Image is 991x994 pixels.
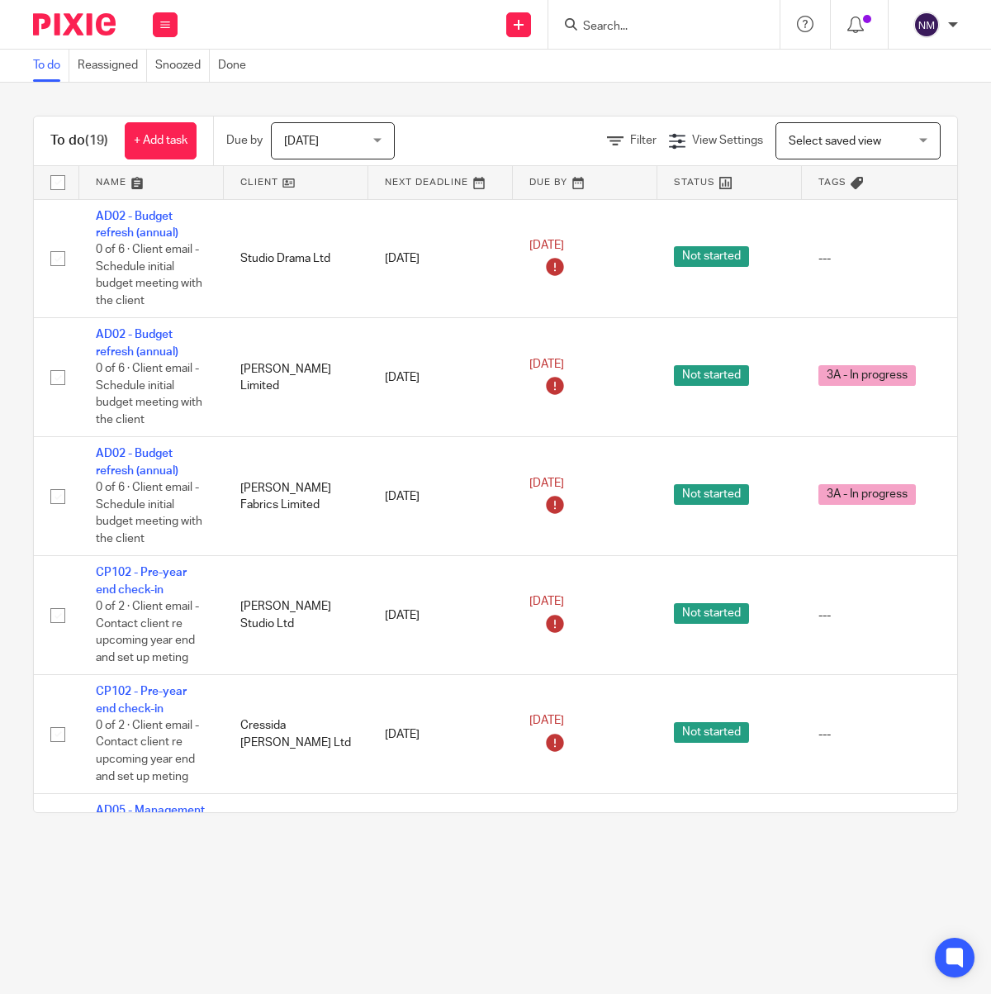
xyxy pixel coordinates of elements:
[674,722,749,743] span: Not started
[674,484,749,505] span: Not started
[581,20,730,35] input: Search
[96,720,199,782] span: 0 of 2 · Client email - Contact client re upcoming year end and set up meting
[96,244,202,307] span: 0 of 6 · Client email - Schedule initial budget meeting with the client
[96,448,178,476] a: AD02 - Budget refresh (annual)
[368,437,513,556] td: [DATE]
[224,794,368,896] td: Osbourne Home Ltd
[529,716,564,727] span: [DATE]
[674,246,749,267] span: Not started
[125,122,197,159] a: + Add task
[224,318,368,437] td: [PERSON_NAME] Limited
[818,607,960,624] div: ---
[284,136,319,147] span: [DATE]
[224,199,368,318] td: Studio Drama Ltd
[818,726,960,743] div: ---
[224,437,368,556] td: [PERSON_NAME] Fabrics Limited
[529,359,564,370] span: [DATE]
[368,675,513,794] td: [DATE]
[224,556,368,675] td: [PERSON_NAME] Studio Ltd
[818,178,846,187] span: Tags
[155,50,210,82] a: Snoozed
[96,329,178,357] a: AD02 - Budget refresh (annual)
[674,365,749,386] span: Not started
[50,132,108,150] h1: To do
[674,603,749,624] span: Not started
[96,363,202,426] span: 0 of 6 · Client email - Schedule initial budget meeting with the client
[368,556,513,675] td: [DATE]
[789,136,881,147] span: Select saved view
[96,482,202,545] span: 0 of 6 · Client email - Schedule initial budget meeting with the client
[692,135,763,146] span: View Settings
[368,794,513,896] td: [DATE]
[529,478,564,489] span: [DATE]
[226,132,263,149] p: Due by
[33,13,116,36] img: Pixie
[529,240,564,251] span: [DATE]
[85,134,108,147] span: (19)
[818,484,916,505] span: 3A - In progress
[78,50,147,82] a: Reassigned
[96,211,178,239] a: AD02 - Budget refresh (annual)
[96,686,187,714] a: CP102 - Pre-year end check-in
[96,567,187,595] a: CP102 - Pre-year end check-in
[529,597,564,608] span: [DATE]
[96,805,205,850] a: AD05 - Management accounts (monthly) - [DATE]
[218,50,254,82] a: Done
[913,12,940,38] img: svg%3E
[368,199,513,318] td: [DATE]
[224,675,368,794] td: Cressida [PERSON_NAME] Ltd
[33,50,69,82] a: To do
[818,250,960,267] div: ---
[630,135,657,146] span: Filter
[96,601,199,663] span: 0 of 2 · Client email - Contact client re upcoming year end and set up meting
[818,365,916,386] span: 3A - In progress
[368,318,513,437] td: [DATE]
